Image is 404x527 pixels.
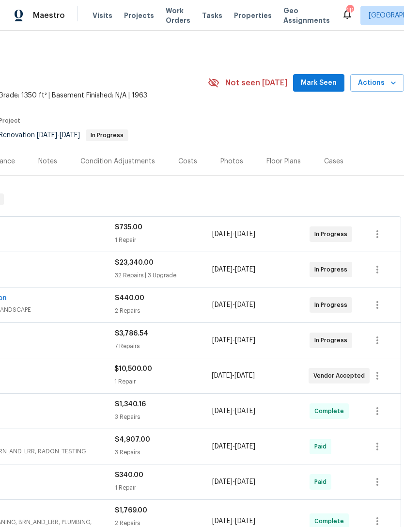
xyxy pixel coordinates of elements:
span: [DATE] [235,443,255,450]
span: Complete [314,516,348,526]
span: Maestro [33,11,65,20]
span: [DATE] [212,372,232,379]
span: $1,340.16 [115,401,146,408]
span: [DATE] [235,337,255,344]
span: - [212,371,255,381]
span: Visits [93,11,112,20]
span: Geo Assignments [283,6,330,25]
span: Projects [124,11,154,20]
span: [DATE] [212,231,233,238]
span: Properties [234,11,272,20]
span: Paid [314,477,330,487]
span: Actions [358,77,396,89]
span: $10,500.00 [114,366,152,372]
span: Vendor Accepted [313,371,369,381]
span: [DATE] [235,302,255,308]
span: [DATE] [37,132,57,139]
span: - [212,335,255,345]
span: $3,786.54 [115,330,148,337]
div: Condition Adjustments [80,157,155,166]
span: $735.00 [115,224,142,231]
span: In Progress [87,132,127,138]
div: 111 [346,6,353,16]
span: [DATE] [235,266,255,273]
span: Work Orders [166,6,190,25]
span: In Progress [314,335,351,345]
button: Mark Seen [293,74,344,92]
span: $4,907.00 [115,436,150,443]
span: [DATE] [235,408,255,415]
span: Mark Seen [301,77,337,89]
span: Tasks [202,12,222,19]
span: [DATE] [235,518,255,525]
div: Photos [220,157,243,166]
span: - [212,477,255,487]
span: [DATE] [212,266,233,273]
span: In Progress [314,229,351,239]
span: [DATE] [212,302,233,308]
div: 3 Repairs [115,412,212,422]
div: 1 Repair [115,235,212,245]
span: [DATE] [212,479,233,485]
span: - [212,406,255,416]
span: Not seen [DATE] [225,78,287,88]
div: 32 Repairs | 3 Upgrade [115,271,212,280]
span: [DATE] [212,443,233,450]
div: Costs [178,157,197,166]
span: [DATE] [235,479,255,485]
span: - [212,265,255,274]
span: $1,769.00 [115,507,147,514]
button: Actions [350,74,404,92]
span: [DATE] [212,518,233,525]
span: - [212,516,255,526]
span: [DATE] [234,372,255,379]
span: $23,340.00 [115,259,154,266]
span: In Progress [314,300,351,310]
div: 1 Repair [115,483,212,493]
div: 3 Repairs [115,447,212,457]
span: - [37,132,80,139]
span: [DATE] [60,132,80,139]
span: Complete [314,406,348,416]
div: Cases [324,157,343,166]
span: - [212,442,255,451]
span: In Progress [314,265,351,274]
span: - [212,229,255,239]
div: 7 Repairs [115,341,212,351]
div: 2 Repairs [115,306,212,316]
span: [DATE] [235,231,255,238]
div: 1 Repair [114,377,211,386]
span: $440.00 [115,295,144,302]
span: $340.00 [115,472,143,479]
span: [DATE] [212,337,233,344]
div: Floor Plans [266,157,301,166]
div: Notes [38,157,57,166]
span: [DATE] [212,408,233,415]
span: - [212,300,255,310]
span: Paid [314,442,330,451]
